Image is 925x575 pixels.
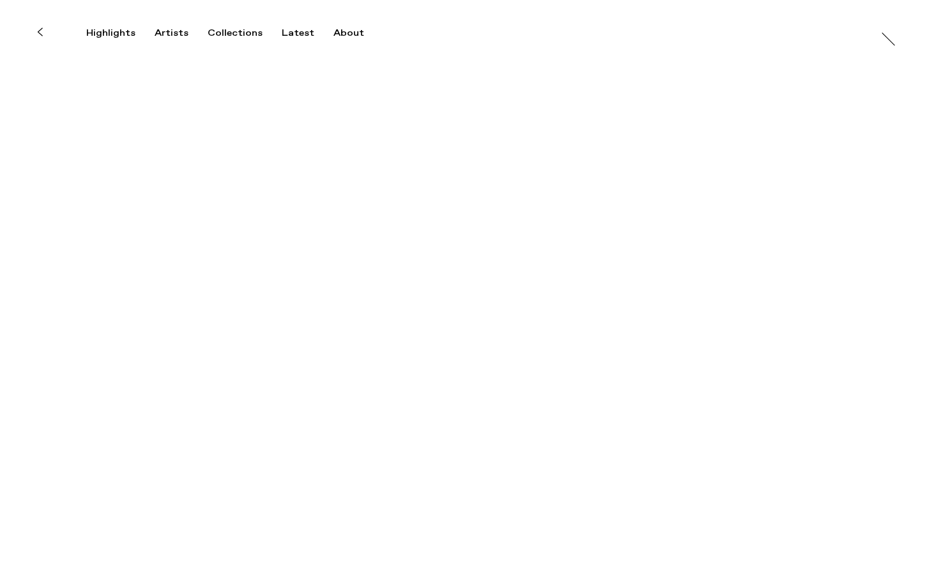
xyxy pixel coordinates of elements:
[208,27,263,39] div: Collections
[282,27,314,39] div: Latest
[86,224,839,303] h2: Portraits
[282,27,333,39] button: Latest
[155,27,208,39] button: Artists
[333,27,364,39] div: About
[208,27,282,39] button: Collections
[333,27,383,39] button: About
[86,303,839,323] span: [PERSON_NAME]
[155,27,188,39] div: Artists
[86,27,155,39] button: Highlights
[86,27,135,39] div: Highlights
